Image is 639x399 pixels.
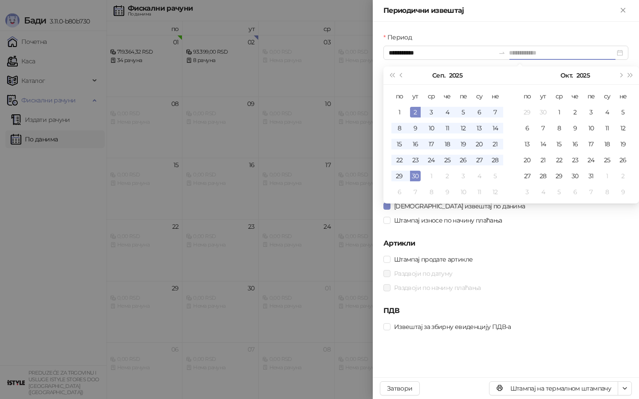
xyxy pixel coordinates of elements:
[615,66,625,84] button: Следећи месец (PageDown)
[519,104,535,120] td: 2025-09-29
[390,254,476,264] span: Штампај продате артикле
[567,152,583,168] td: 2025-10-23
[426,171,437,181] div: 1
[554,171,564,181] div: 29
[391,152,407,168] td: 2025-09-22
[583,120,599,136] td: 2025-10-10
[535,152,551,168] td: 2025-10-21
[394,155,405,165] div: 22
[471,104,487,120] td: 2025-09-06
[602,123,612,133] div: 11
[618,139,628,149] div: 19
[535,136,551,152] td: 2025-10-14
[618,171,628,181] div: 2
[554,139,564,149] div: 15
[576,66,590,84] button: Изабери годину
[538,123,548,133] div: 7
[522,139,532,149] div: 13
[554,187,564,197] div: 5
[599,152,615,168] td: 2025-10-25
[535,168,551,184] td: 2025-10-28
[519,88,535,104] th: по
[423,136,439,152] td: 2025-09-17
[455,152,471,168] td: 2025-09-26
[471,120,487,136] td: 2025-09-13
[487,120,503,136] td: 2025-09-14
[455,104,471,120] td: 2025-09-05
[439,184,455,200] td: 2025-10-09
[423,152,439,168] td: 2025-09-24
[442,155,453,165] div: 25
[583,184,599,200] td: 2025-11-07
[615,104,631,120] td: 2025-10-05
[602,139,612,149] div: 18
[439,152,455,168] td: 2025-09-25
[471,152,487,168] td: 2025-09-27
[471,168,487,184] td: 2025-10-04
[615,136,631,152] td: 2025-10-19
[522,171,532,181] div: 27
[538,107,548,117] div: 30
[487,184,503,200] td: 2025-10-12
[458,107,469,117] div: 5
[439,88,455,104] th: че
[426,187,437,197] div: 8
[489,381,618,395] button: Штампај на термалном штампачу
[490,123,501,133] div: 14
[522,123,532,133] div: 6
[599,88,615,104] th: су
[618,155,628,165] div: 26
[394,171,405,181] div: 29
[410,187,421,197] div: 7
[615,168,631,184] td: 2025-11-02
[519,184,535,200] td: 2025-11-03
[474,107,485,117] div: 6
[560,66,572,84] button: Изабери месец
[602,155,612,165] div: 25
[554,155,564,165] div: 22
[389,48,495,58] input: Период
[583,168,599,184] td: 2025-10-31
[519,136,535,152] td: 2025-10-13
[599,184,615,200] td: 2025-11-08
[602,187,612,197] div: 8
[423,88,439,104] th: ср
[570,155,580,165] div: 23
[391,184,407,200] td: 2025-10-06
[383,32,417,42] label: Период
[567,168,583,184] td: 2025-10-30
[519,168,535,184] td: 2025-10-27
[423,120,439,136] td: 2025-09-10
[538,187,548,197] div: 4
[602,171,612,181] div: 1
[615,152,631,168] td: 2025-10-26
[618,123,628,133] div: 12
[390,215,506,225] span: Штампај износе по начину плаћања
[538,155,548,165] div: 21
[586,139,596,149] div: 17
[410,171,421,181] div: 30
[407,152,423,168] td: 2025-09-23
[390,322,515,332] span: Извештај за збирну евиденцију ПДВ-а
[535,104,551,120] td: 2025-09-30
[570,107,580,117] div: 2
[586,107,596,117] div: 3
[391,104,407,120] td: 2025-09-01
[599,136,615,152] td: 2025-10-18
[383,5,618,16] div: Периодични извештај
[599,120,615,136] td: 2025-10-11
[554,123,564,133] div: 8
[471,88,487,104] th: су
[583,152,599,168] td: 2025-10-24
[455,184,471,200] td: 2025-10-10
[551,136,567,152] td: 2025-10-15
[458,123,469,133] div: 12
[423,168,439,184] td: 2025-10-01
[439,168,455,184] td: 2025-10-02
[397,66,406,84] button: Претходни месец (PageUp)
[567,120,583,136] td: 2025-10-09
[538,171,548,181] div: 28
[490,139,501,149] div: 21
[487,104,503,120] td: 2025-09-07
[519,152,535,168] td: 2025-10-20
